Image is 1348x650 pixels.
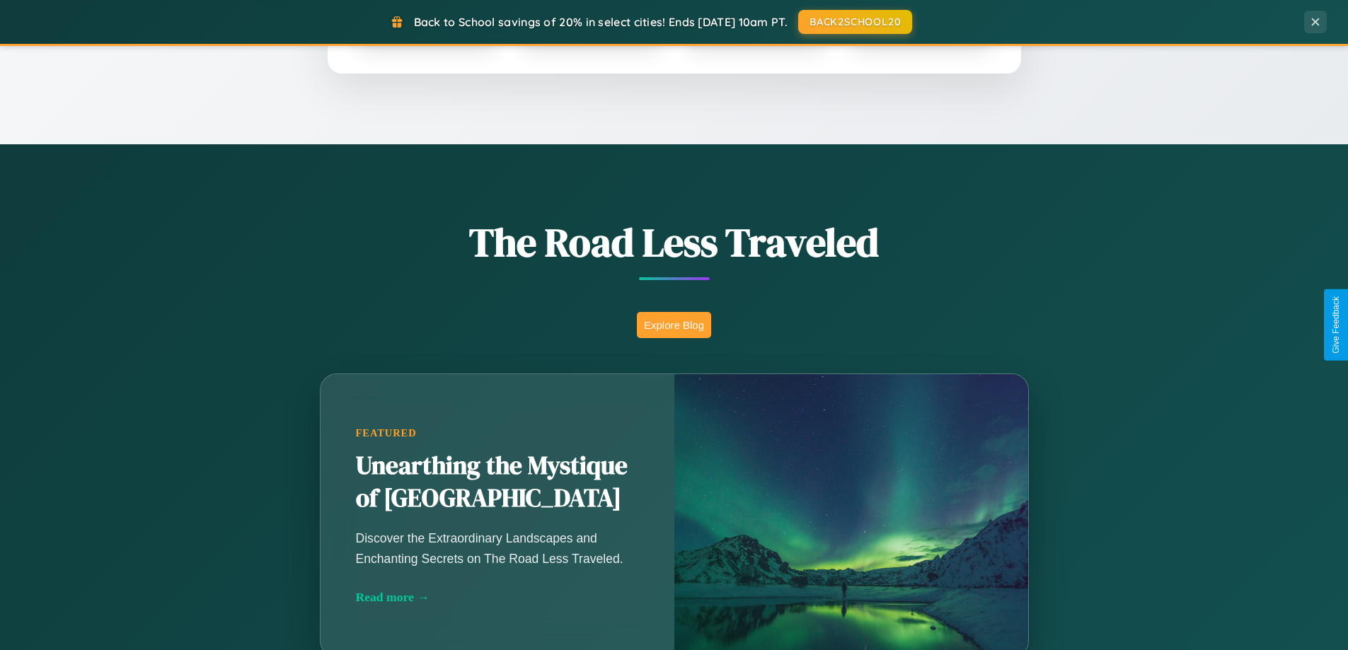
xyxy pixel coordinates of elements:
[798,10,912,34] button: BACK2SCHOOL20
[356,590,639,605] div: Read more →
[637,312,711,338] button: Explore Blog
[356,528,639,568] p: Discover the Extraordinary Landscapes and Enchanting Secrets on The Road Less Traveled.
[414,15,788,29] span: Back to School savings of 20% in select cities! Ends [DATE] 10am PT.
[356,450,639,515] h2: Unearthing the Mystique of [GEOGRAPHIC_DATA]
[1331,296,1341,354] div: Give Feedback
[250,215,1099,269] h1: The Road Less Traveled
[356,427,639,439] div: Featured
